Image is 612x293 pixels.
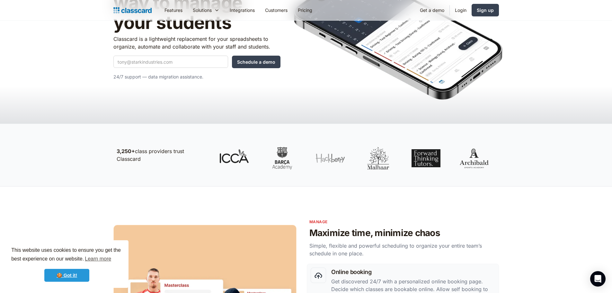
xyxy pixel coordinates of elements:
[84,254,112,264] a: learn more about cookies
[159,3,188,17] a: Features
[450,3,472,17] a: Login
[113,56,280,68] form: Quick Demo Form
[113,56,228,68] input: tony@starkindustries.com
[590,271,606,287] div: Open Intercom Messenger
[113,35,280,50] p: Classcard is a lightweight replacement for your spreadsheets to organize, automate and collaborat...
[309,219,499,225] p: Manage
[309,227,499,239] h2: Maximize time, minimize chaos
[477,7,494,14] div: Sign up
[117,147,207,163] p: class providers trust Classcard
[188,3,225,17] div: Solutions
[331,268,495,276] h3: Online booking
[472,4,499,16] a: Sign up
[113,73,280,81] p: 24/7 support — data migration assistance.
[5,240,129,288] div: cookieconsent
[260,3,293,17] a: Customers
[11,246,122,264] span: This website uses cookies to ensure you get the best experience on our website.
[44,269,89,282] a: dismiss cookie message
[113,6,152,15] a: home
[117,148,135,154] strong: 3,250+
[415,3,449,17] a: Get a demo
[232,56,280,68] input: Schedule a demo
[193,7,212,14] div: Solutions
[293,3,317,17] a: Pricing
[225,3,260,17] a: Integrations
